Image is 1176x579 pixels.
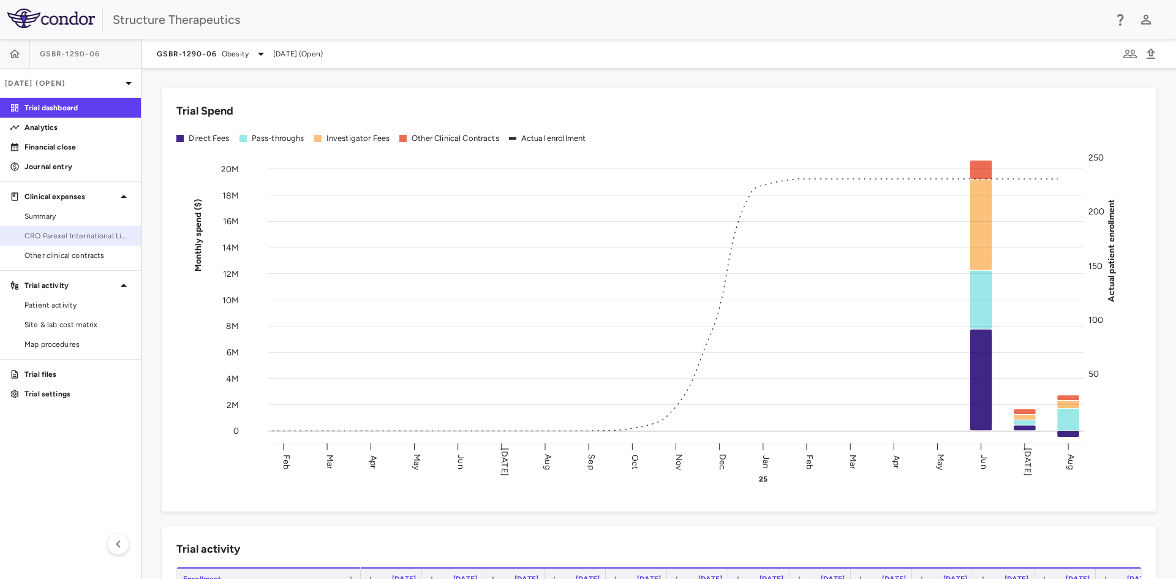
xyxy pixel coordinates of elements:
[24,300,131,311] span: Patient activity
[499,448,510,476] text: [DATE]
[223,268,239,279] tspan: 12M
[233,426,239,436] tspan: 0
[759,475,767,483] text: 25
[1022,448,1033,476] text: [DATE]
[157,49,217,59] span: GSBR-1290-06
[273,48,323,59] span: [DATE] (Open)
[1088,206,1104,217] tspan: 200
[24,142,131,153] p: Financial close
[226,373,239,384] tspan: 4M
[521,133,586,144] div: Actual enrollment
[226,321,239,331] tspan: 8M
[630,454,640,469] text: Oct
[40,49,100,59] span: GSBR-1290-06
[222,295,239,305] tspan: 10M
[7,9,95,28] img: logo-full-SnFGN8VE.png
[189,133,230,144] div: Direct Fees
[24,339,131,350] span: Map procedures
[325,454,335,469] text: Mar
[1088,314,1103,325] tspan: 100
[979,455,989,469] text: Jun
[24,161,131,172] p: Journal entry
[193,199,203,271] tspan: Monthly spend ($)
[456,455,466,469] text: Jun
[368,455,379,468] text: Apr
[1088,369,1099,379] tspan: 50
[543,454,553,469] text: Aug
[586,454,597,469] text: Sep
[24,211,131,222] span: Summary
[1106,199,1117,301] tspan: Actual patient enrollment
[227,399,239,410] tspan: 2M
[24,369,131,380] p: Trial files
[1088,153,1104,163] tspan: 250
[281,454,292,469] text: Feb
[412,453,422,470] text: May
[176,103,233,119] h6: Trial Spend
[24,250,131,261] span: Other clinical contracts
[848,454,858,469] text: Mar
[891,455,902,468] text: Apr
[24,319,131,330] span: Site & lab cost matrix
[24,280,116,291] p: Trial activity
[24,102,131,113] p: Trial dashboard
[252,133,304,144] div: Pass-throughs
[221,164,239,174] tspan: 20M
[222,48,249,59] span: Obesity
[223,216,239,227] tspan: 16M
[24,191,116,202] p: Clinical expenses
[176,541,240,558] h6: Trial activity
[326,133,390,144] div: Investigator Fees
[227,347,239,358] tspan: 6M
[24,388,131,399] p: Trial settings
[113,10,1105,29] div: Structure Therapeutics
[222,243,239,253] tspan: 14M
[222,190,239,200] tspan: 18M
[935,453,946,470] text: May
[674,453,684,470] text: Nov
[761,455,771,468] text: Jan
[412,133,499,144] div: Other Clinical Contracts
[24,122,131,133] p: Analytics
[804,454,815,469] text: Feb
[717,453,728,469] text: Dec
[5,78,121,89] p: [DATE] (Open)
[24,230,131,241] span: CRO Parexel International Limited
[1088,260,1102,271] tspan: 150
[1066,454,1076,469] text: Aug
